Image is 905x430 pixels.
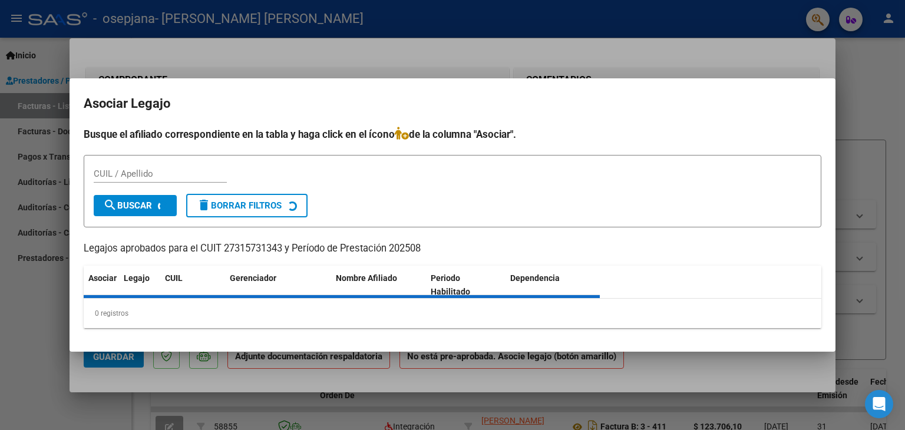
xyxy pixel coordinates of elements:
[331,266,426,305] datatable-header-cell: Nombre Afiliado
[506,266,600,305] datatable-header-cell: Dependencia
[197,198,211,212] mat-icon: delete
[119,266,160,305] datatable-header-cell: Legajo
[84,266,119,305] datatable-header-cell: Asociar
[197,200,282,211] span: Borrar Filtros
[84,242,821,256] p: Legajos aprobados para el CUIT 27315731343 y Período de Prestación 202508
[160,266,225,305] datatable-header-cell: CUIL
[84,299,821,328] div: 0 registros
[84,127,821,142] h4: Busque el afiliado correspondiente en la tabla y haga click en el ícono de la columna "Asociar".
[336,273,397,283] span: Nombre Afiliado
[186,194,308,217] button: Borrar Filtros
[431,273,470,296] span: Periodo Habilitado
[103,200,152,211] span: Buscar
[225,266,331,305] datatable-header-cell: Gerenciador
[426,266,506,305] datatable-header-cell: Periodo Habilitado
[103,198,117,212] mat-icon: search
[84,92,821,115] h2: Asociar Legajo
[510,273,560,283] span: Dependencia
[230,273,276,283] span: Gerenciador
[88,273,117,283] span: Asociar
[94,195,177,216] button: Buscar
[124,273,150,283] span: Legajo
[865,390,893,418] div: Open Intercom Messenger
[165,273,183,283] span: CUIL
